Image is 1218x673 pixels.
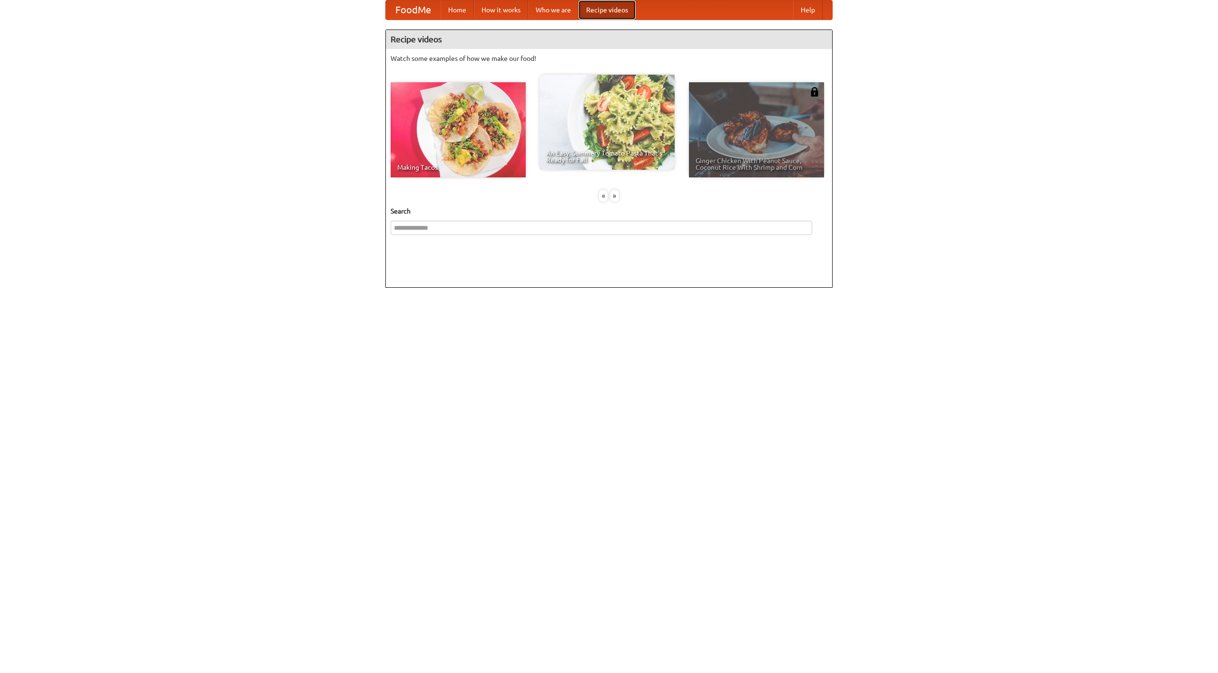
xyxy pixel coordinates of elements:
span: Making Tacos [397,164,519,171]
a: Making Tacos [391,82,526,177]
a: How it works [474,0,528,20]
a: Help [793,0,823,20]
div: « [599,190,608,202]
p: Watch some examples of how we make our food! [391,54,827,63]
a: An Easy, Summery Tomato Pasta That's Ready for Fall [540,75,675,170]
img: 483408.png [810,87,819,97]
h4: Recipe videos [386,30,832,49]
a: Recipe videos [579,0,636,20]
a: Who we are [528,0,579,20]
div: » [610,190,619,202]
h5: Search [391,206,827,216]
a: FoodMe [386,0,441,20]
a: Home [441,0,474,20]
span: An Easy, Summery Tomato Pasta That's Ready for Fall [546,150,668,163]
